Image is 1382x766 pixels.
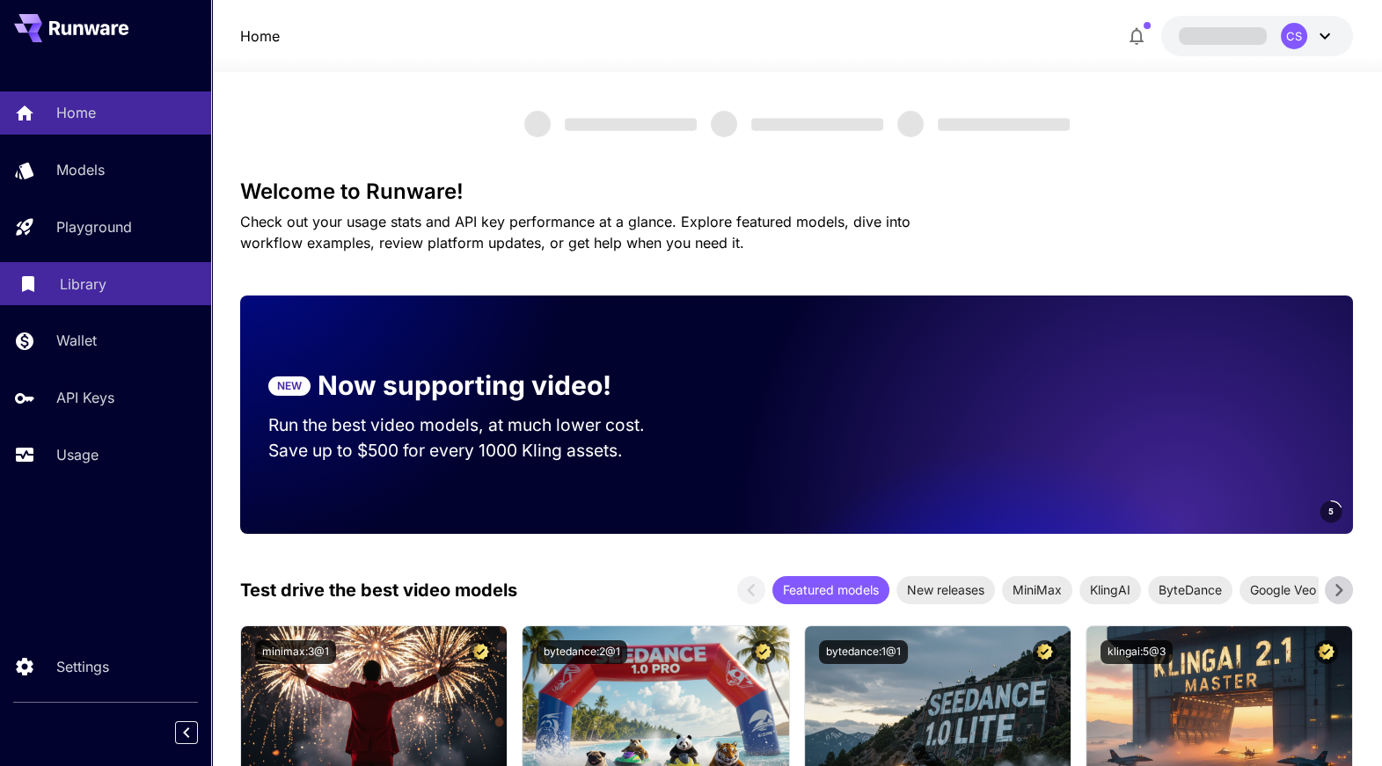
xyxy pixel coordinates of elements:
[56,444,99,465] p: Usage
[1161,16,1353,56] button: CS
[772,580,889,599] span: Featured models
[56,159,105,180] p: Models
[896,580,995,599] span: New releases
[268,438,678,463] p: Save up to $500 for every 1000 Kling assets.
[268,412,678,438] p: Run the best video models, at much lower cost.
[1100,640,1173,664] button: klingai:5@3
[1079,576,1141,604] div: KlingAI
[188,717,211,748] div: Collapse sidebar
[240,26,280,47] a: Home
[56,216,132,237] p: Playground
[255,640,336,664] button: minimax:3@1
[1002,580,1072,599] span: MiniMax
[819,640,908,664] button: bytedance:1@1
[240,26,280,47] nav: breadcrumb
[277,378,302,394] p: NEW
[1239,576,1327,604] div: Google Veo
[56,656,109,677] p: Settings
[56,330,97,351] p: Wallet
[56,387,114,408] p: API Keys
[772,576,889,604] div: Featured models
[56,102,96,123] p: Home
[1148,580,1232,599] span: ByteDance
[896,576,995,604] div: New releases
[751,640,775,664] button: Certified Model – Vetted for best performance and includes a commercial license.
[469,640,493,664] button: Certified Model – Vetted for best performance and includes a commercial license.
[1033,640,1057,664] button: Certified Model – Vetted for best performance and includes a commercial license.
[1314,640,1338,664] button: Certified Model – Vetted for best performance and includes a commercial license.
[1148,576,1232,604] div: ByteDance
[240,179,1352,204] h3: Welcome to Runware!
[1079,580,1141,599] span: KlingAI
[318,366,611,405] p: Now supporting video!
[1281,23,1307,49] div: CS
[175,721,198,744] button: Collapse sidebar
[240,213,910,252] span: Check out your usage stats and API key performance at a glance. Explore featured models, dive int...
[1328,505,1334,518] span: 5
[1002,576,1072,604] div: MiniMax
[1239,580,1327,599] span: Google Veo
[60,274,106,295] p: Library
[537,640,627,664] button: bytedance:2@1
[240,577,517,603] p: Test drive the best video models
